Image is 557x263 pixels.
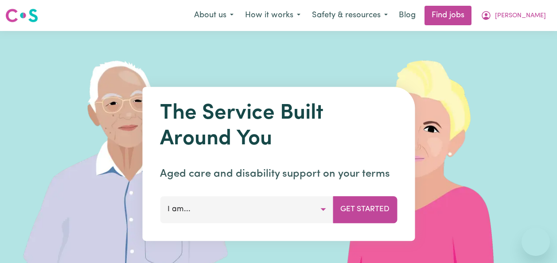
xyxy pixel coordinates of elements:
[160,166,397,182] p: Aged care and disability support on your terms
[425,6,471,25] a: Find jobs
[393,6,421,25] a: Blog
[188,6,239,25] button: About us
[475,6,552,25] button: My Account
[522,228,550,256] iframe: Button to launch messaging window
[239,6,306,25] button: How it works
[5,8,38,23] img: Careseekers logo
[160,101,397,152] h1: The Service Built Around You
[495,11,546,21] span: [PERSON_NAME]
[333,196,397,223] button: Get Started
[5,5,38,26] a: Careseekers logo
[306,6,393,25] button: Safety & resources
[160,196,333,223] button: I am...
